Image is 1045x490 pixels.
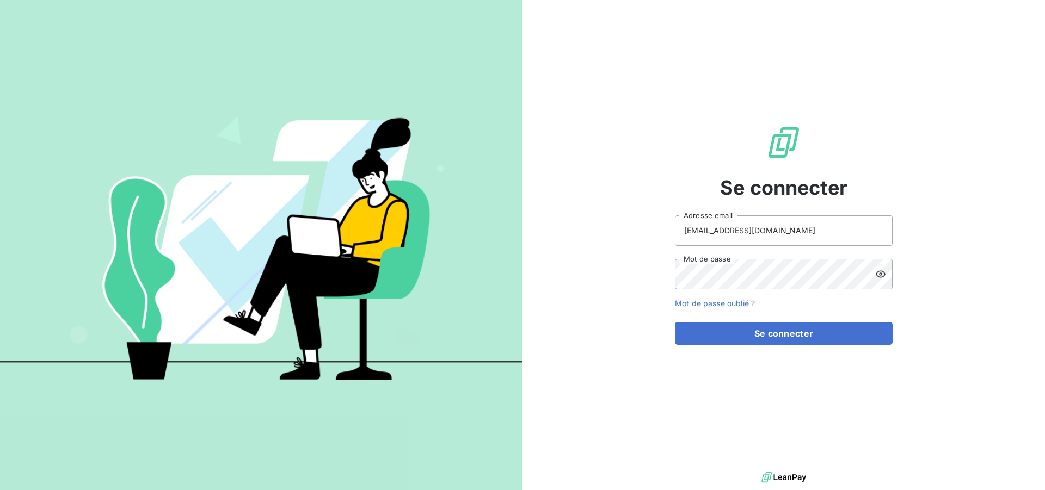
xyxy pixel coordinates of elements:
[675,322,893,345] button: Se connecter
[675,215,893,246] input: placeholder
[766,125,801,160] img: Logo LeanPay
[675,299,755,308] a: Mot de passe oublié ?
[720,173,847,202] span: Se connecter
[761,469,806,486] img: logo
